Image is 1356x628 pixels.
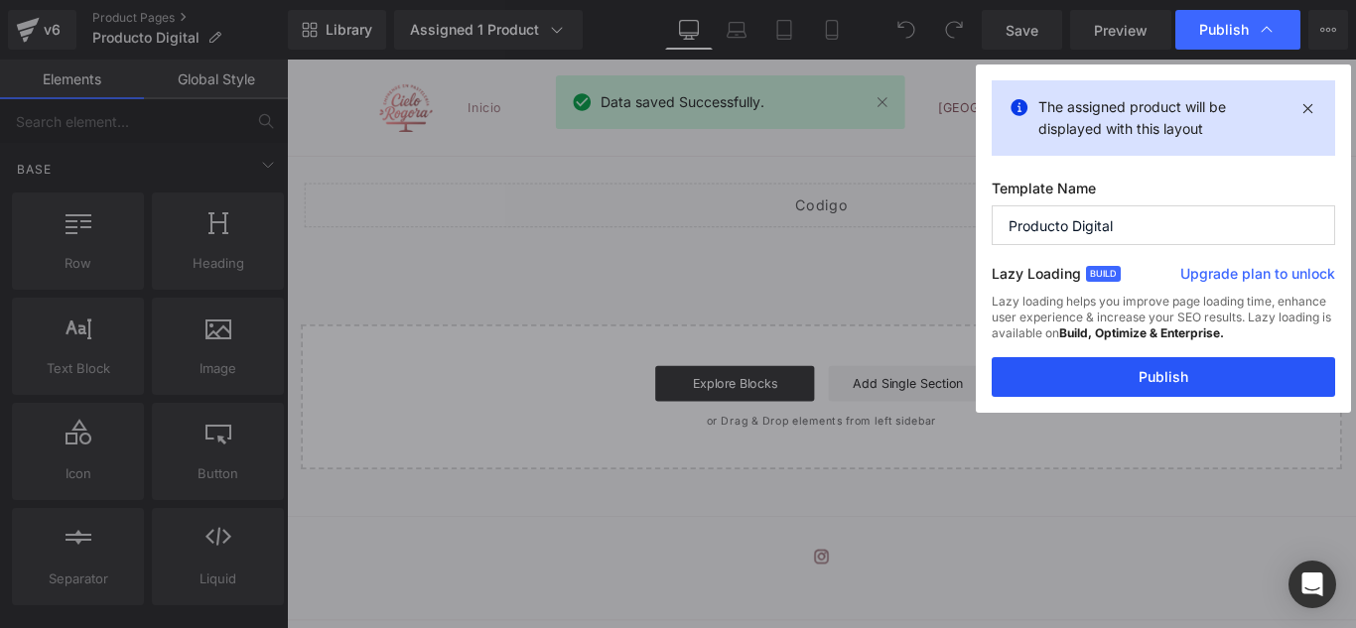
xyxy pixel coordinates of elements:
a: Sky Sweet [97,20,172,88]
a: Add Single Section [609,344,787,384]
summary: Búsqueda [970,33,1014,76]
span: Inicio [203,45,241,63]
p: The assigned product will be displayed with this layout [1038,96,1288,140]
div: Open Intercom Messenger [1288,561,1336,608]
span: Publish [1199,21,1249,39]
span: Build [1086,266,1121,282]
button: Publish [992,357,1335,397]
a: Explore Blocks [414,344,593,384]
a: Upgrade plan to unlock [1180,264,1335,292]
p: or Drag & Drop elements from left sidebar [48,400,1153,414]
label: Template Name [992,180,1335,205]
button: [GEOGRAPHIC_DATA] | USD $ [720,36,970,73]
strong: Build, Optimize & Enterprise. [1059,325,1224,340]
label: Lazy Loading [992,261,1081,294]
a: Inicio [192,33,253,74]
span: [GEOGRAPHIC_DATA] | USD $ [732,44,943,64]
div: Lazy loading helps you improve page loading time, enhance user experience & increase your SEO res... [992,294,1335,357]
img: Sky Sweet [104,28,164,81]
